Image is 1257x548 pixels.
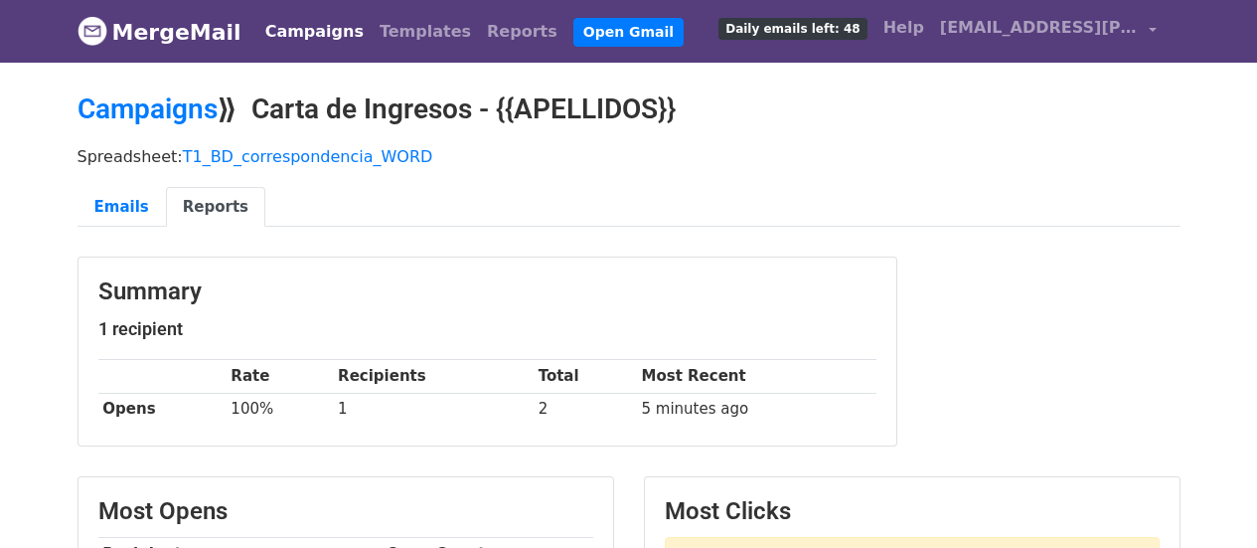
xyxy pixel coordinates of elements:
[98,318,876,340] h5: 1 recipient
[333,360,534,393] th: Recipients
[940,16,1139,40] span: [EMAIL_ADDRESS][PERSON_NAME][DOMAIN_NAME]
[98,277,876,306] h3: Summary
[78,187,166,228] a: Emails
[479,12,565,52] a: Reports
[573,18,684,47] a: Open Gmail
[710,8,874,48] a: Daily emails left: 48
[78,16,107,46] img: MergeMail logo
[78,92,218,125] a: Campaigns
[665,497,1160,526] h3: Most Clicks
[637,393,876,426] td: 5 minutes ago
[98,497,593,526] h3: Most Opens
[166,187,265,228] a: Reports
[1158,453,1257,548] div: Widget de chat
[227,393,334,426] td: 100%
[78,92,1180,126] h2: ⟫ Carta de Ingresos - {{APELLIDOS}}
[257,12,372,52] a: Campaigns
[78,11,241,53] a: MergeMail
[98,393,227,426] th: Opens
[78,146,1180,167] p: Spreadsheet:
[637,360,876,393] th: Most Recent
[875,8,932,48] a: Help
[718,18,866,40] span: Daily emails left: 48
[1158,453,1257,548] iframe: Chat Widget
[534,360,637,393] th: Total
[534,393,637,426] td: 2
[183,147,433,166] a: T1_BD_correspondencia_WORD
[372,12,479,52] a: Templates
[227,360,334,393] th: Rate
[932,8,1165,55] a: [EMAIL_ADDRESS][PERSON_NAME][DOMAIN_NAME]
[333,393,534,426] td: 1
